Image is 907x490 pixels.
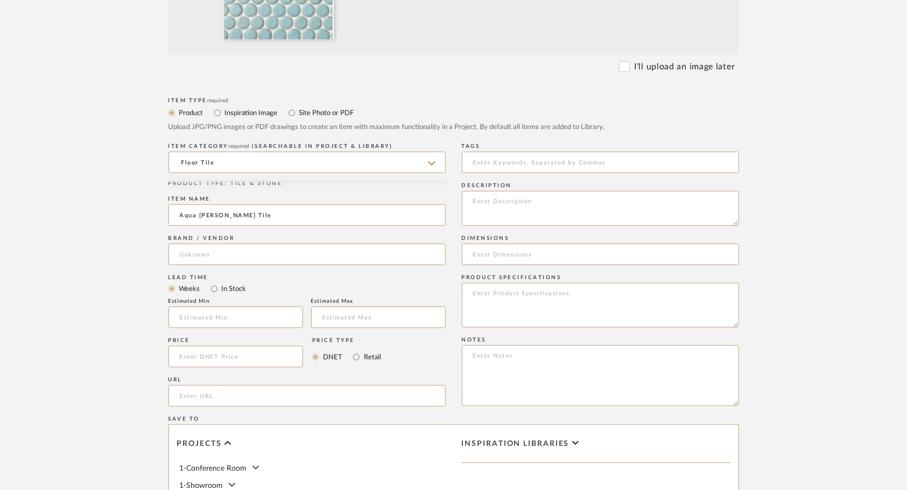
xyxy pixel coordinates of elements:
[462,152,739,173] input: Enter Keywords, Separated by Commas
[228,144,249,149] span: required
[462,337,739,343] div: Notes
[462,274,739,281] div: Product Specifications
[462,439,569,449] span: Inspiration libraries
[634,60,735,73] label: I'll upload an image later
[168,346,304,367] input: Enter DNET Price
[168,196,446,202] div: Item name
[225,181,283,186] span: : TILE & STONE
[168,152,446,173] input: Type a category to search and select
[224,107,278,119] label: Inspiration Image
[311,307,446,328] input: Estimated Max
[168,97,739,104] div: Item Type
[168,180,446,188] div: PRODUCT TYPE
[178,107,203,119] label: Product
[168,416,739,422] div: Save To
[207,98,228,103] span: required
[312,346,381,367] mat-radio-group: Select price type
[363,351,381,363] label: Retail
[168,385,446,407] input: Enter URL
[180,482,223,489] span: 1-Showroom
[168,122,739,133] div: Upload JPG/PNG images or PDF drawings to create an item with maximum functionality in a Project. ...
[168,274,446,281] div: Lead Time
[462,143,739,150] div: Tags
[168,282,446,295] mat-radio-group: Select item type
[221,283,247,295] label: In Stock
[252,144,393,149] span: (Searchable in Project & Library)
[312,337,381,344] div: Price Type
[168,235,446,242] div: Brand / Vendor
[311,298,446,304] div: Estimated Max
[298,107,354,119] label: Site Photo or PDF
[168,244,446,265] input: Unknown
[322,351,342,363] label: DNET
[168,143,446,150] div: ITEM CATEGORY
[462,182,739,189] div: Description
[168,337,304,344] div: Price
[178,283,200,295] label: Weeks
[462,235,739,242] div: Dimensions
[168,307,303,328] input: Estimated Min
[168,377,446,383] div: URL
[168,106,739,119] mat-radio-group: Select item type
[168,204,446,226] input: Enter Name
[462,244,739,265] input: Enter Dimensions
[180,465,247,472] span: 1-Conference Room
[168,298,303,304] div: Estimated Min
[177,439,222,449] span: Projects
